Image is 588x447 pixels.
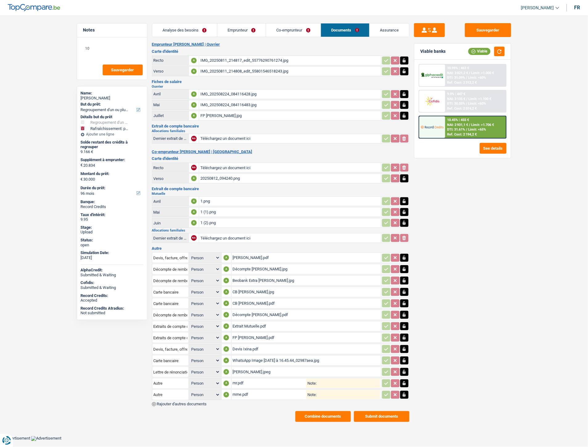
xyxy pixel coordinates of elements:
div: Name: [81,91,143,96]
label: Note: [306,382,317,386]
div: A [191,220,197,226]
div: A [191,102,197,108]
a: Documents [321,23,369,37]
div: Cofidis: [81,280,143,285]
span: NAI: 3 135 € [447,97,465,101]
div: IMG_20250811_214808_edit_55801546518243.jpg [200,67,380,76]
span: / [466,127,467,132]
span: Sauvegarder [111,68,134,72]
div: Ajouter une ligne [81,132,143,136]
div: Devis Ixina.pdf [233,345,380,354]
div: A [224,301,229,306]
img: Advertisement [31,436,61,441]
div: A [224,381,229,386]
h2: Allocations familiales [152,129,409,133]
div: A [224,324,229,329]
button: Rajouter d'autres documents [152,402,207,406]
div: Accepted [81,298,143,303]
div: A [224,278,229,283]
a: Analyse des besoins [152,23,217,37]
div: IMG_202508224_084116428.jpg [200,90,380,99]
label: Note: [306,393,317,397]
button: Combine documents [295,411,351,422]
div: A [224,392,229,398]
span: Limit: <60% [468,76,486,80]
div: Viable [468,48,491,55]
div: Avril [154,92,187,96]
div: Verso [154,69,187,73]
div: Stage: [81,225,143,230]
div: A [191,209,197,215]
div: Avril [154,199,187,204]
div: Ref. Cost: 2 312,2 € [447,81,477,85]
div: 10.45% | 455 € [447,118,469,122]
div: Simulation Date: [81,250,143,255]
span: DTI: 31.61% [447,127,465,132]
label: Supplément à emprunter: [81,157,142,162]
h3: Fiches de salaire [152,80,409,84]
div: A [224,266,229,272]
div: Record Credits: [81,293,143,298]
div: Submitted & Waiting [81,285,143,290]
div: Recto [154,58,187,63]
span: / [469,123,470,127]
div: Taux d'intérêt: [81,212,143,217]
h2: Co-emprunteur [PERSON_NAME] | [GEOGRAPHIC_DATA] [152,149,409,154]
div: A [191,113,197,119]
div: FP [PERSON_NAME].jpg [200,111,380,120]
div: Banque: [81,199,143,204]
div: CB [PERSON_NAME].jpg [233,287,380,297]
span: DTI: 30.05% [447,102,465,106]
div: Dernier extrait de compte pour vos allocations familiales [154,136,187,141]
div: IMG_20250811_214817_edit_55776290761274.jpg [200,56,380,65]
div: A [224,335,229,340]
span: NAI: 3 021,2 € [447,71,468,75]
a: Emprunteur [217,23,266,37]
div: [DATE] [81,255,143,260]
span: / [469,71,470,75]
div: Verso [154,176,187,181]
div: 9.166 € [81,149,143,154]
span: [PERSON_NAME] [521,5,554,10]
div: [PERSON_NAME] [81,96,143,101]
div: 9.9% | 447 € [447,92,465,96]
div: [PERSON_NAME].pdf [233,253,380,262]
h3: Extrait de compte bancaire [152,124,409,128]
div: WhatsApp Image [DATE] à 16.45.44_02987aea.jpg [233,356,380,365]
div: Dernier extrait de compte pour vos allocations familiales [154,236,187,240]
a: Co-emprunteur [266,23,321,37]
span: € [81,177,83,182]
img: Record Credits [421,121,444,133]
div: Solde restant des crédits à regrouper [81,140,143,149]
h3: Autre [152,246,409,250]
div: Décompte [PERSON_NAME].pdf [233,310,380,320]
div: A [224,358,229,363]
div: A [224,346,229,352]
div: Mai [154,210,187,215]
span: Limit: >1.000 € [471,71,494,75]
h2: Mutuelle [152,192,409,195]
div: fr [574,5,580,10]
div: 20250812_094240.png [200,174,380,183]
div: mme.pdf [233,390,306,399]
div: 10.99% | 463 € [447,66,469,70]
div: Submitted & Waiting [81,273,143,278]
div: [PERSON_NAME].jpeg [233,367,380,377]
div: Mai [154,102,187,107]
div: open [81,243,143,248]
div: A [224,255,229,261]
span: / [466,76,467,80]
div: A [191,58,197,63]
div: A [191,91,197,97]
div: 9.95 [81,217,143,222]
div: IMG_202508224_084116483.jpg [200,100,380,110]
button: Sauvegarder [103,65,143,75]
span: € [81,163,83,168]
div: 1 (2).png [200,218,380,228]
div: NA [191,165,197,170]
div: AlphaCredit: [81,268,143,273]
h2: Emprunteur [PERSON_NAME] | Ouvrier [152,42,409,47]
span: Limit: >1.100 € [468,97,491,101]
span: / [466,102,467,106]
div: Status: [81,238,143,243]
